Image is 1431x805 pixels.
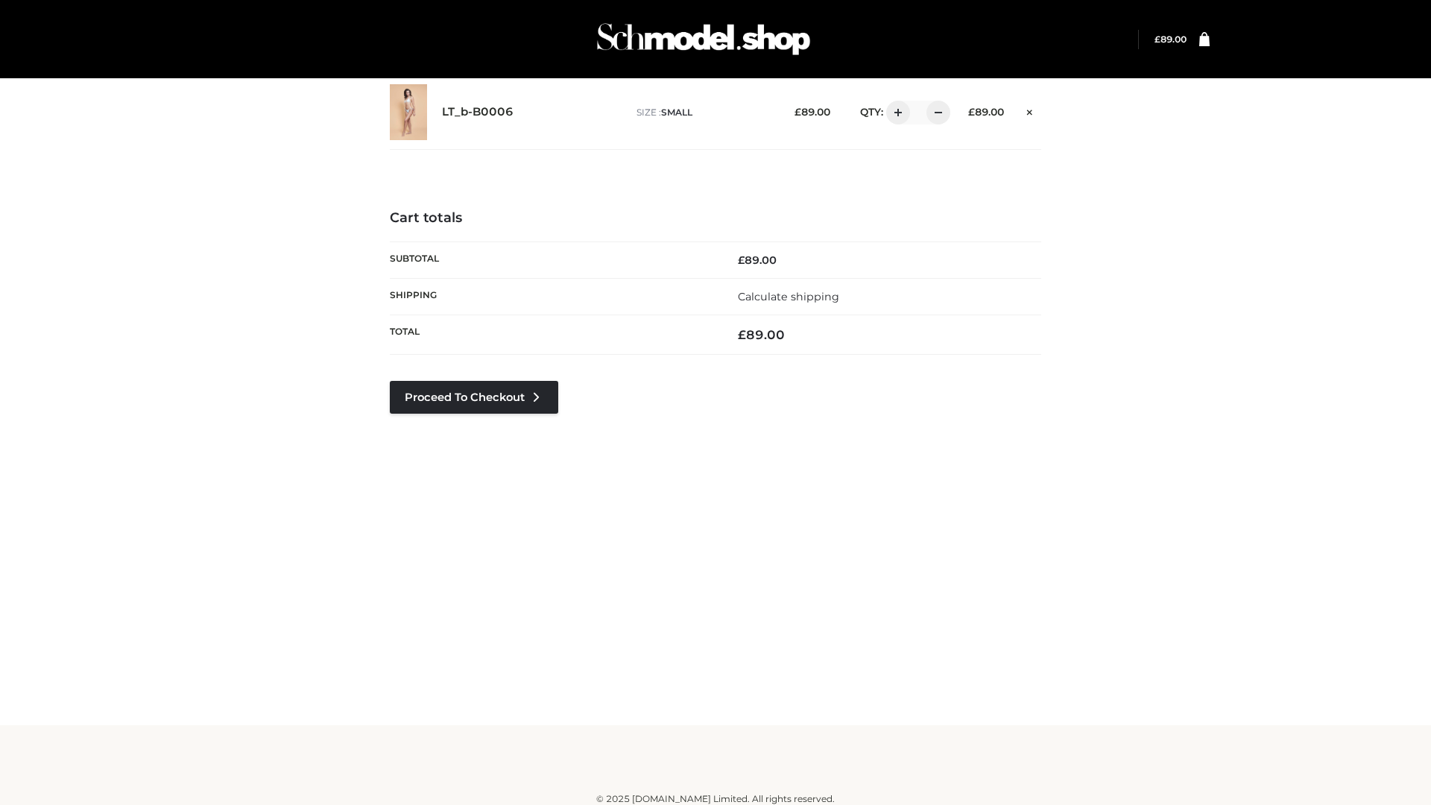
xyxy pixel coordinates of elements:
a: £89.00 [1154,34,1187,45]
span: £ [1154,34,1160,45]
bdi: 89.00 [968,106,1004,118]
th: Subtotal [390,241,715,278]
a: Remove this item [1019,101,1041,120]
div: QTY: [845,101,945,124]
a: Proceed to Checkout [390,381,558,414]
bdi: 89.00 [795,106,830,118]
bdi: 89.00 [738,327,785,342]
h4: Cart totals [390,210,1041,227]
img: Schmodel Admin 964 [592,10,815,69]
span: £ [795,106,801,118]
span: SMALL [661,107,692,118]
span: £ [968,106,975,118]
p: size : [636,106,771,119]
bdi: 89.00 [1154,34,1187,45]
th: Total [390,315,715,355]
bdi: 89.00 [738,253,777,267]
span: £ [738,327,746,342]
a: LT_b-B0006 [442,105,514,119]
span: £ [738,253,745,267]
th: Shipping [390,278,715,315]
a: Calculate shipping [738,290,839,303]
